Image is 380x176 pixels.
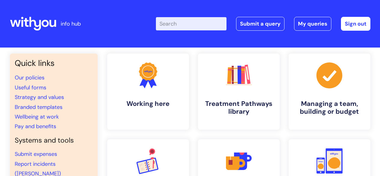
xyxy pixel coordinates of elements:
input: Search [156,17,226,30]
a: Pay and benefits [15,123,56,130]
h4: Working here [112,100,184,108]
a: Submit expenses [15,150,57,158]
a: Our policies [15,74,44,81]
a: My queries [294,17,331,31]
p: info hub [61,19,81,29]
a: Branded templates [15,103,62,111]
a: Sign out [341,17,370,31]
a: Useful forms [15,84,46,91]
a: Treatment Pathways library [198,54,280,130]
a: Submit a query [236,17,284,31]
a: Wellbeing at work [15,113,59,120]
a: Strategy and values [15,94,64,101]
h4: Systems and tools [15,136,93,145]
h4: Treatment Pathways library [203,100,275,116]
h3: Quick links [15,58,93,68]
a: Managing a team, building or budget [289,54,370,130]
div: | - [156,17,370,31]
a: Working here [107,54,189,130]
h4: Managing a team, building or budget [293,100,366,116]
